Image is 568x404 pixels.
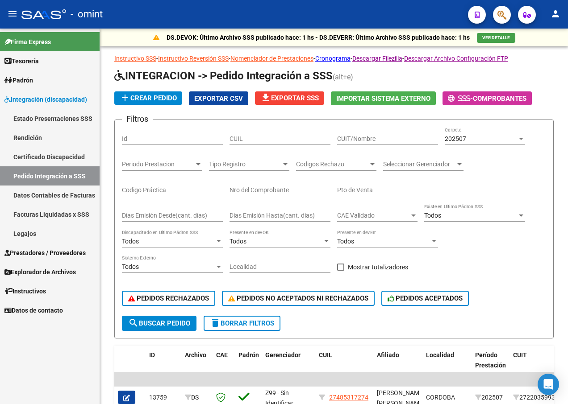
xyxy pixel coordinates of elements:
[422,346,472,385] datatable-header-cell: Localidad
[167,33,470,42] p: DS.DEVOK: Último Archivo SSS publicado hace: 1 hs - DS.DEVERR: Último Archivo SSS publicado hace:...
[352,55,402,62] a: Descargar Filezilla
[477,33,515,43] button: VER DETALLE
[4,56,39,66] span: Tesorería
[319,351,332,359] span: CUIL
[209,161,281,168] span: Tipo Registro
[4,75,33,85] span: Padrón
[181,346,213,385] datatable-header-cell: Archivo
[128,319,190,327] span: Buscar Pedido
[538,374,559,395] div: Open Intercom Messenger
[513,351,527,359] span: CUIT
[513,392,564,403] div: 27220359935
[260,92,271,103] mat-icon: file_download
[189,91,248,105] button: Exportar CSV
[122,113,153,125] h3: Filtros
[238,351,259,359] span: Padrón
[235,346,262,385] datatable-header-cell: Padrón
[315,55,351,62] a: Cronograma
[146,346,181,385] datatable-header-cell: ID
[122,316,196,331] button: Buscar Pedido
[210,317,221,328] mat-icon: delete
[260,94,319,102] span: Exportar SSS
[377,351,399,359] span: Afiliado
[222,291,375,306] button: PEDIDOS NO ACEPTADOS NI RECHAZADOS
[4,95,87,104] span: Integración (discapacidad)
[4,286,46,296] span: Instructivos
[265,351,301,359] span: Gerenciador
[4,305,63,315] span: Datos de contacto
[443,91,532,105] button: -Comprobantes
[475,351,506,369] span: Período Prestación
[426,394,455,401] span: CORDOBA
[228,294,368,302] span: PEDIDOS NO ACEPTADOS NI RECHAZADOS
[336,95,430,103] span: Importar Sistema Externo
[337,238,354,245] span: Todos
[426,351,454,359] span: Localidad
[230,238,246,245] span: Todos
[348,262,408,272] span: Mostrar totalizadores
[204,316,280,331] button: Borrar Filtros
[128,317,139,328] mat-icon: search
[122,291,215,306] button: PEDIDOS RECHAZADOS
[475,392,506,403] div: 202507
[185,392,209,403] div: DS
[445,135,466,142] span: 202507
[333,73,353,81] span: (alt+e)
[216,351,228,359] span: CAE
[213,346,235,385] datatable-header-cell: CAE
[388,294,463,302] span: PEDIDOS ACEPTADOS
[114,91,182,105] button: Crear Pedido
[122,263,139,270] span: Todos
[158,55,229,62] a: Instructivo Reversión SSS
[120,94,177,102] span: Crear Pedido
[185,351,206,359] span: Archivo
[4,37,51,47] span: Firma Express
[472,346,510,385] datatable-header-cell: Período Prestación
[7,8,18,19] mat-icon: menu
[482,35,510,40] span: VER DETALLE
[448,95,473,103] span: -
[114,54,554,63] p: - - - - -
[210,319,274,327] span: Borrar Filtros
[149,392,178,403] div: 13759
[114,70,333,82] span: INTEGRACION -> Pedido Integración a SSS
[473,95,526,103] span: Comprobantes
[122,238,139,245] span: Todos
[315,346,373,385] datatable-header-cell: CUIL
[4,248,86,258] span: Prestadores / Proveedores
[337,212,409,219] span: CAE Validado
[404,55,508,62] a: Descargar Archivo Configuración FTP
[230,55,313,62] a: Nomenclador de Prestaciones
[296,161,368,168] span: Codigos Rechazo
[381,291,469,306] button: PEDIDOS ACEPTADOS
[194,95,243,103] span: Exportar CSV
[373,346,422,385] datatable-header-cell: Afiliado
[331,91,436,105] button: Importar Sistema Externo
[114,55,156,62] a: Instructivo SSS
[149,351,155,359] span: ID
[262,346,315,385] datatable-header-cell: Gerenciador
[550,8,561,19] mat-icon: person
[510,346,568,385] datatable-header-cell: CUIT
[383,161,455,168] span: Seleccionar Gerenciador
[122,161,194,168] span: Periodo Prestacion
[4,267,76,277] span: Explorador de Archivos
[120,92,130,103] mat-icon: add
[71,4,103,24] span: - omint
[128,294,209,302] span: PEDIDOS RECHAZADOS
[424,212,441,219] span: Todos
[255,91,324,105] button: Exportar SSS
[329,394,368,401] span: 27485317274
